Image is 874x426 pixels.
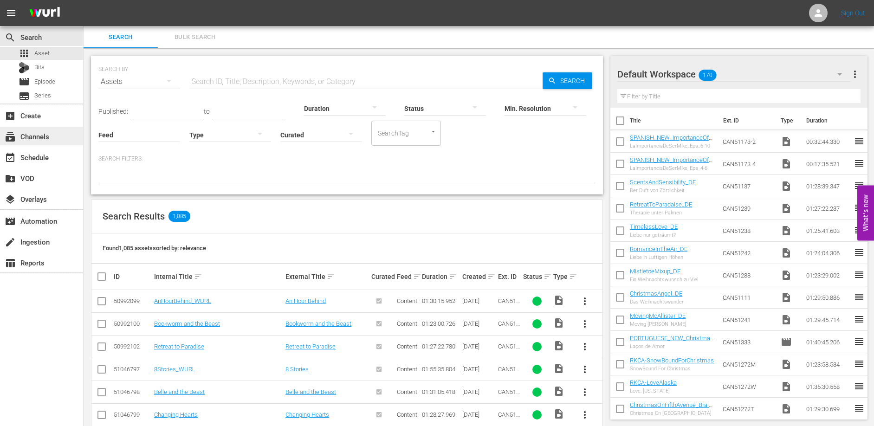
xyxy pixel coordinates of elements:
span: reorder [854,225,865,236]
button: more_vert [574,313,596,335]
div: 51046797 [114,366,151,373]
div: Duration [422,271,460,282]
div: [DATE] [462,297,495,304]
span: 170 [699,65,717,85]
td: CAN51241 [719,309,777,331]
div: Moving [PERSON_NAME] [630,321,686,327]
span: reorder [854,314,865,325]
a: MovingMcAllister_DE [630,312,686,319]
div: Status [523,271,550,282]
span: CAN51214 [498,366,520,380]
a: Changing Hearts [285,411,329,418]
span: sort [194,272,202,281]
span: Reports [5,258,16,269]
a: SPANISH_NEW_ImportanceOfBeingMike_Eps_4-6 [630,156,712,170]
div: Ext. ID [498,273,520,280]
span: CAN51239 [498,343,520,357]
td: 01:27:22.237 [803,197,854,219]
div: 01:28:27.969 [422,411,460,418]
span: Video [781,403,792,414]
td: CAN51173-4 [719,153,777,175]
span: Published: [98,108,128,115]
td: CAN51288 [719,264,777,286]
a: Belle and the Beast [285,388,336,395]
button: Open [429,127,438,136]
span: sort [413,272,421,281]
a: AnHourBehind_WURL [154,297,211,304]
a: 8Stories_WURL [154,366,195,373]
span: Video [781,270,792,281]
td: 01:24:04.306 [803,242,854,264]
div: [DATE] [462,411,495,418]
td: CAN51137 [719,175,777,197]
span: 1,085 [168,211,190,222]
div: 51046799 [114,411,151,418]
span: Video [781,292,792,303]
span: Video [781,136,792,147]
span: Asset [34,49,50,58]
a: Sign Out [841,9,865,17]
span: Overlays [5,194,16,205]
a: RKCA-LoveAlaska [630,379,677,386]
span: Schedule [5,152,16,163]
span: more_vert [579,409,590,420]
div: 01:27:22.780 [422,343,460,350]
div: Internal Title [154,271,283,282]
span: menu [6,7,17,19]
a: Bookworm and the Beast [154,320,220,327]
span: sort [487,272,496,281]
a: ChristmasOnFifthAvenue_BrainPower [630,401,712,415]
a: RomanceInTheAir_DE [630,245,687,252]
div: LaImportanciaDeSerMike_Eps_4-6 [630,165,715,171]
span: Search [89,32,152,43]
span: more_vert [579,364,590,375]
div: Curated [371,273,394,280]
div: Feed [397,271,419,282]
span: sort [544,272,552,281]
span: reorder [854,158,865,169]
div: [DATE] [462,320,495,327]
td: 01:23:58.534 [803,353,854,375]
a: Bookworm and the Beast [285,320,351,327]
div: Ein Weihnachtswunsch zu Viel [630,277,698,283]
span: Video [781,247,792,258]
div: [DATE] [462,388,495,395]
div: Christmas On [GEOGRAPHIC_DATA] [630,410,715,416]
th: Ext. ID [718,108,775,134]
th: Title [630,108,718,134]
span: Episode [781,336,792,348]
span: Content [397,320,417,327]
button: Search [543,72,592,89]
span: more_vert [579,296,590,307]
td: 01:28:39.347 [803,175,854,197]
div: Love, [US_STATE] [630,388,677,394]
span: CAN51192 [498,297,520,311]
a: Belle and the Beast [154,388,205,395]
button: more_vert [574,404,596,426]
td: CAN51333 [719,331,777,353]
span: Content [397,343,417,350]
div: [DATE] [462,343,495,350]
span: VOD [5,173,16,184]
td: CAN51272M [719,353,777,375]
a: Retreat to Paradise [154,343,204,350]
div: Das Weihnachtswunder [630,299,684,305]
a: SPANISH_NEW_ImportanceOfBeingMike_Eps_6-10 [630,134,712,148]
div: 01:55:35.804 [422,366,460,373]
span: Asset [19,48,30,59]
button: more_vert [849,63,861,85]
td: CAN51272T [719,398,777,420]
a: RetreatToParadaise_DE [630,201,692,208]
p: Search Filters: [98,155,596,163]
a: MistletoeMixup_DE [630,268,680,275]
span: Content [397,366,417,373]
td: 01:25:41.603 [803,219,854,242]
span: Search [557,72,592,89]
div: Assets [98,69,180,95]
a: ChristmasAngel_DE [630,290,682,297]
td: CAN51272W [719,375,777,398]
span: reorder [854,358,865,369]
span: Content [397,411,417,418]
span: reorder [854,336,865,347]
button: more_vert [574,381,596,403]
